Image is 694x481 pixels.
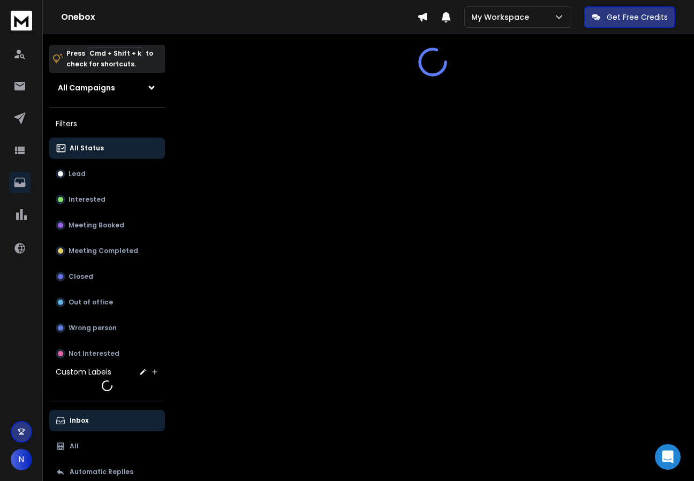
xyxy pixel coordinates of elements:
button: All Campaigns [49,77,165,98]
button: Interested [49,189,165,210]
h1: Onebox [61,11,417,24]
button: Out of office [49,292,165,313]
p: Out of office [69,298,113,307]
p: All Status [70,144,104,152]
p: Wrong person [69,324,117,332]
div: Open Intercom Messenger [655,444,681,470]
button: Get Free Credits [584,6,675,28]
p: My Workspace [471,12,533,22]
button: All Status [49,138,165,159]
h1: All Campaigns [58,82,115,93]
p: All [70,442,79,451]
button: Lead [49,163,165,185]
button: N [11,449,32,470]
button: Meeting Booked [49,215,165,236]
h3: Filters [49,116,165,131]
img: logo [11,11,32,30]
p: Meeting Booked [69,221,124,230]
button: Inbox [49,410,165,431]
p: Closed [69,272,93,281]
button: All [49,436,165,457]
p: Inbox [70,416,88,425]
p: Get Free Credits [607,12,668,22]
p: Lead [69,170,86,178]
button: Wrong person [49,317,165,339]
p: Meeting Completed [69,247,138,255]
p: Press to check for shortcuts. [66,48,153,70]
p: Automatic Replies [70,468,133,476]
p: Not Interested [69,349,119,358]
button: Closed [49,266,165,287]
button: Not Interested [49,343,165,364]
p: Interested [69,195,105,204]
span: Cmd + Shift + k [88,47,143,59]
button: Meeting Completed [49,240,165,262]
h3: Custom Labels [56,367,111,377]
